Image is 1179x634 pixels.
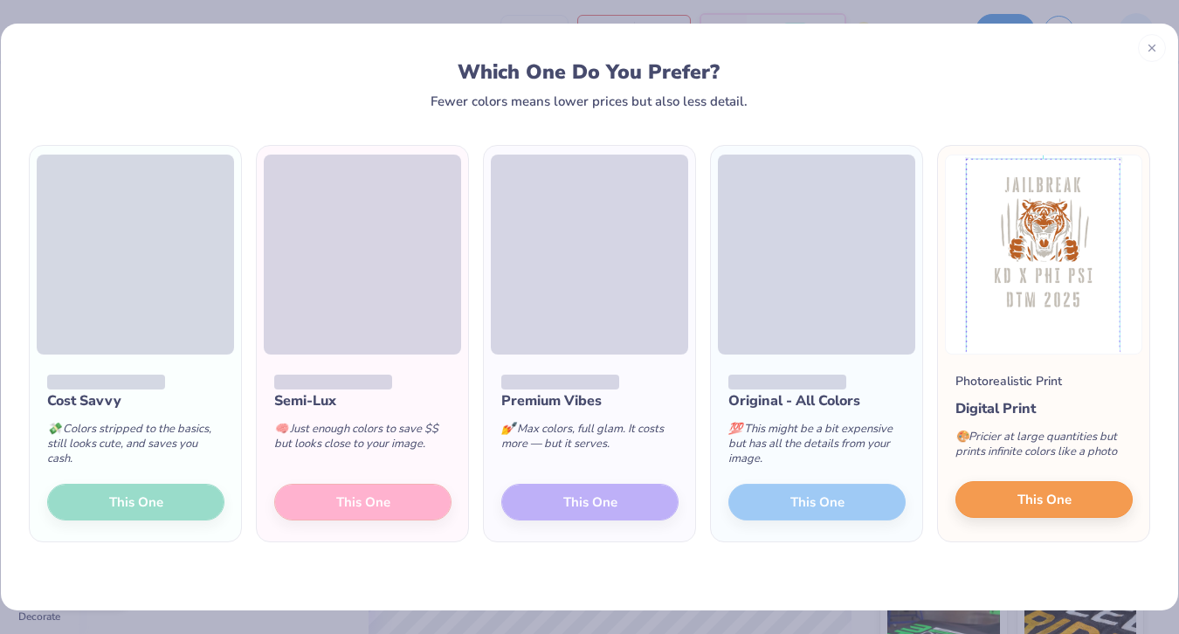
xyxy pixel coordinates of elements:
div: Fewer colors means lower prices but also less detail. [431,94,748,108]
div: Which One Do You Prefer? [49,60,1130,84]
div: Digital Print [955,398,1133,419]
div: Semi-Lux [274,390,452,411]
div: Cost Savvy [47,390,224,411]
div: Premium Vibes [501,390,679,411]
button: This One [955,481,1133,518]
span: 💯 [728,421,742,437]
div: Pricier at large quantities but prints infinite colors like a photo [955,419,1133,477]
div: Max colors, full glam. It costs more — but it serves. [501,411,679,469]
div: Photorealistic Print [955,372,1062,390]
span: This One [1017,490,1072,510]
span: 💸 [47,421,61,437]
div: Colors stripped to the basics, still looks cute, and saves you cash. [47,411,224,484]
img: Photorealistic preview [945,155,1142,355]
div: Just enough colors to save $$ but looks close to your image. [274,411,452,469]
span: 💅 [501,421,515,437]
div: Original - All Colors [728,390,906,411]
span: 🧠 [274,421,288,437]
span: 🎨 [955,429,969,444]
div: This might be a bit expensive but has all the details from your image. [728,411,906,484]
